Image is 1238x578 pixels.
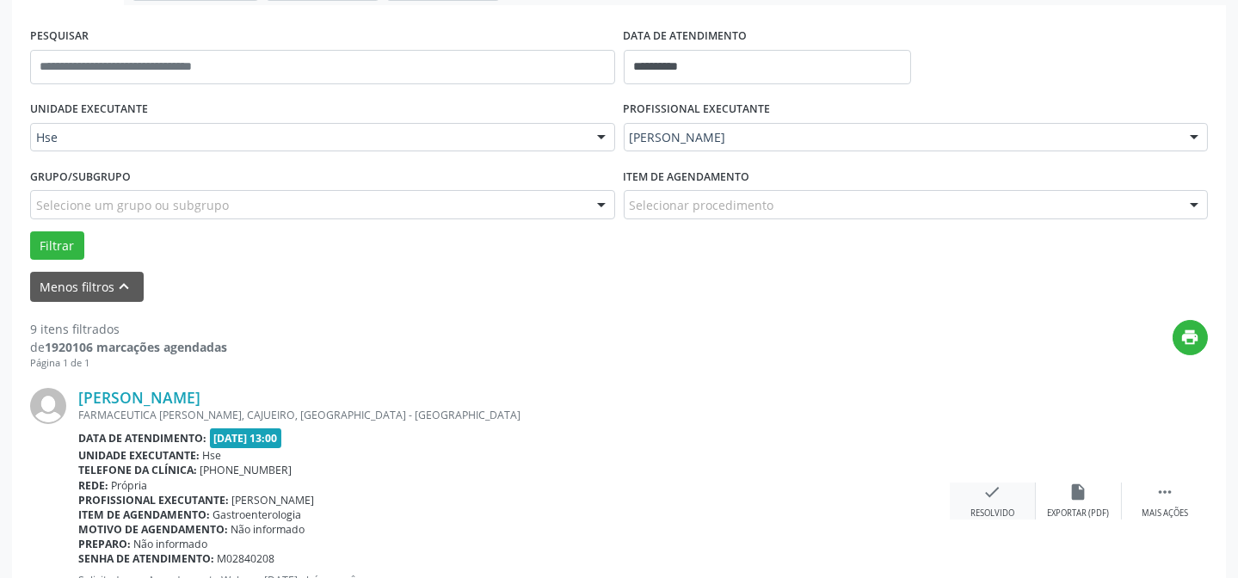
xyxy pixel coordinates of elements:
[78,478,108,493] b: Rede:
[30,96,148,123] label: UNIDADE EXECUTANTE
[78,431,206,446] b: Data de atendimento:
[30,338,227,356] div: de
[78,507,210,522] b: Item de agendamento:
[200,463,293,477] span: [PHONE_NUMBER]
[78,408,950,422] div: FARMACEUTICA [PERSON_NAME], CAJUEIRO, [GEOGRAPHIC_DATA] - [GEOGRAPHIC_DATA]
[624,163,750,190] label: Item de agendamento
[78,493,229,507] b: Profissional executante:
[115,277,134,296] i: keyboard_arrow_up
[232,493,315,507] span: [PERSON_NAME]
[112,478,148,493] span: Própria
[1173,320,1208,355] button: print
[983,483,1002,501] i: check
[30,231,84,261] button: Filtrar
[78,388,200,407] a: [PERSON_NAME]
[630,196,774,214] span: Selecionar procedimento
[30,388,66,424] img: img
[213,507,302,522] span: Gastroenterologia
[231,522,305,537] span: Não informado
[134,537,208,551] span: Não informado
[36,129,580,146] span: Hse
[45,339,227,355] strong: 1920106 marcações agendadas
[630,129,1173,146] span: [PERSON_NAME]
[624,23,748,50] label: DATA DE ATENDIMENTO
[36,196,229,214] span: Selecione um grupo ou subgrupo
[203,448,222,463] span: Hse
[210,428,282,448] span: [DATE] 13:00
[78,463,197,477] b: Telefone da clínica:
[78,522,228,537] b: Motivo de agendamento:
[78,448,200,463] b: Unidade executante:
[30,272,144,302] button: Menos filtroskeyboard_arrow_up
[78,551,214,566] b: Senha de atendimento:
[624,96,771,123] label: PROFISSIONAL EXECUTANTE
[1181,328,1200,347] i: print
[1069,483,1088,501] i: insert_drive_file
[30,163,131,190] label: Grupo/Subgrupo
[218,551,275,566] span: M02840208
[78,537,131,551] b: Preparo:
[30,356,227,371] div: Página 1 de 1
[1155,483,1174,501] i: 
[1048,507,1110,520] div: Exportar (PDF)
[30,320,227,338] div: 9 itens filtrados
[1142,507,1188,520] div: Mais ações
[970,507,1014,520] div: Resolvido
[30,23,89,50] label: PESQUISAR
